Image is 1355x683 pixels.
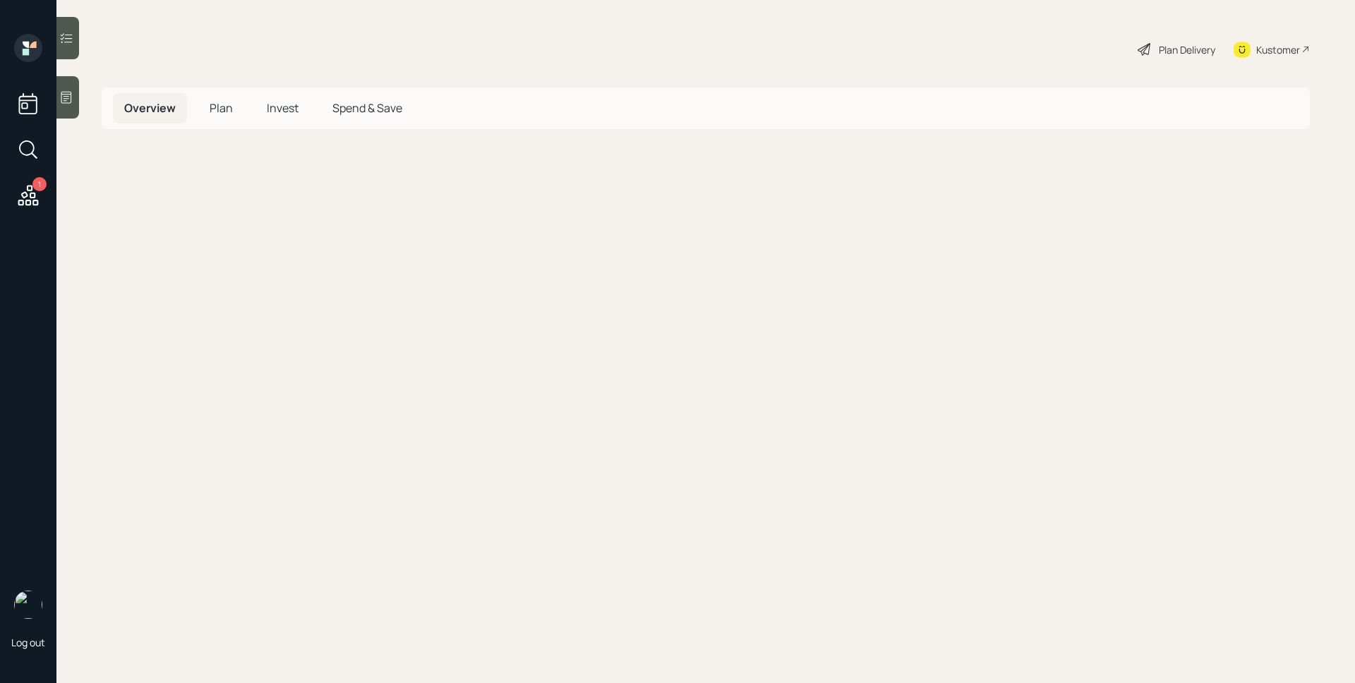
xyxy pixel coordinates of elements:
[210,100,233,116] span: Plan
[32,177,47,191] div: 1
[267,100,299,116] span: Invest
[11,636,45,649] div: Log out
[124,100,176,116] span: Overview
[1256,42,1300,57] div: Kustomer
[332,100,402,116] span: Spend & Save
[14,591,42,619] img: james-distasi-headshot.png
[1159,42,1215,57] div: Plan Delivery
